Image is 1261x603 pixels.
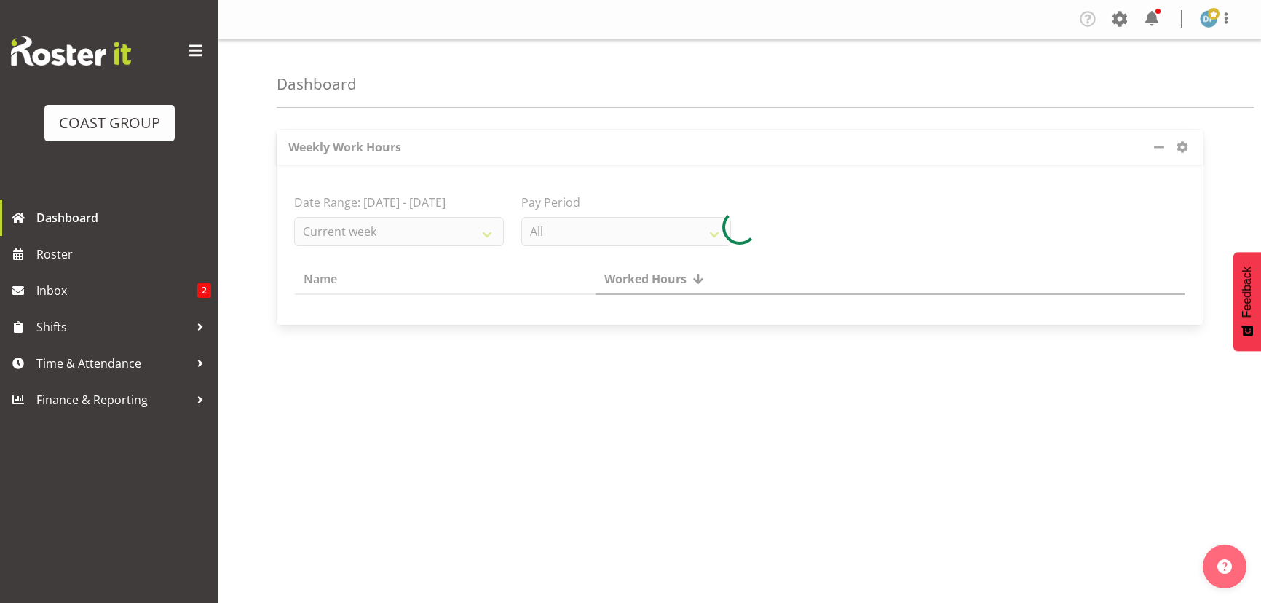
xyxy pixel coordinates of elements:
h4: Dashboard [277,76,357,92]
span: Dashboard [36,207,211,229]
img: help-xxl-2.png [1217,559,1232,574]
span: Finance & Reporting [36,389,189,411]
span: 2 [197,283,211,298]
span: Shifts [36,316,189,338]
span: Roster [36,243,211,265]
span: Feedback [1241,267,1254,318]
span: Time & Attendance [36,352,189,374]
span: Inbox [36,280,197,301]
button: Feedback - Show survey [1233,252,1261,351]
div: COAST GROUP [59,112,160,134]
img: Rosterit website logo [11,36,131,66]
img: david-forte1134.jpg [1200,10,1217,28]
